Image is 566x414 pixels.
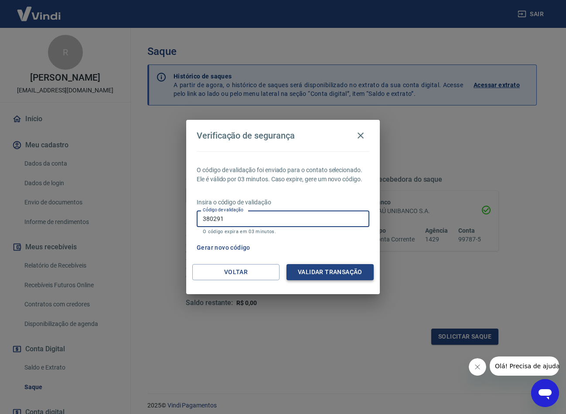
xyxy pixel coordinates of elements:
[5,6,73,13] span: Olá! Precisa de ajuda?
[197,198,369,207] p: Insira o código de validação
[203,229,363,234] p: O código expira em 03 minutos.
[469,358,486,376] iframe: Fechar mensagem
[490,356,559,376] iframe: Mensagem da empresa
[286,264,374,280] button: Validar transação
[193,240,254,256] button: Gerar novo código
[197,130,295,141] h4: Verificação de segurança
[197,166,369,184] p: O código de validação foi enviado para o contato selecionado. Ele é válido por 03 minutos. Caso e...
[203,207,243,213] label: Código de validação
[531,379,559,407] iframe: Botão para abrir a janela de mensagens
[192,264,280,280] button: Voltar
